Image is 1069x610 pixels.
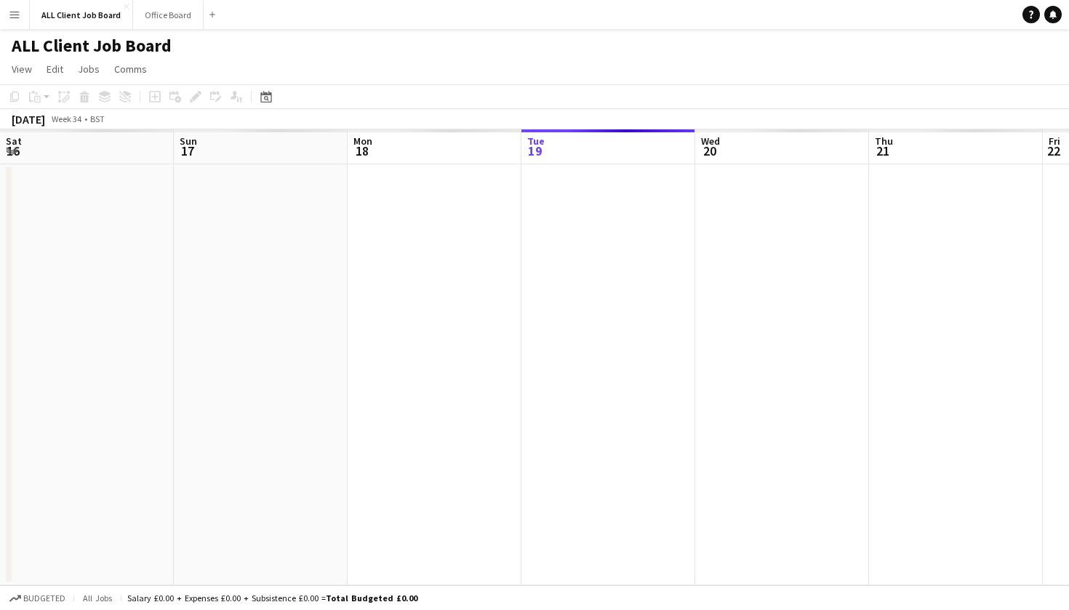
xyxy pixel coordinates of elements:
span: Jobs [78,63,100,76]
span: 21 [873,143,893,159]
button: ALL Client Job Board [30,1,133,29]
h1: ALL Client Job Board [12,35,172,57]
span: Sat [6,135,22,148]
span: 19 [525,143,545,159]
span: 18 [351,143,372,159]
div: [DATE] [12,112,45,127]
span: 20 [699,143,720,159]
span: Edit [47,63,63,76]
button: Budgeted [7,590,68,606]
span: 22 [1046,143,1060,159]
span: Comms [114,63,147,76]
span: Thu [875,135,893,148]
span: All jobs [80,593,115,603]
span: Mon [353,135,372,148]
button: Office Board [133,1,204,29]
span: 16 [4,143,22,159]
a: Jobs [72,60,105,79]
span: Budgeted [23,593,65,603]
span: View [12,63,32,76]
a: View [6,60,38,79]
span: Sun [180,135,197,148]
a: Edit [41,60,69,79]
span: 17 [177,143,197,159]
span: Fri [1049,135,1060,148]
div: BST [90,113,105,124]
span: Total Budgeted £0.00 [326,593,417,603]
a: Comms [108,60,153,79]
div: Salary £0.00 + Expenses £0.00 + Subsistence £0.00 = [127,593,417,603]
span: Wed [701,135,720,148]
span: Week 34 [48,113,84,124]
span: Tue [527,135,545,148]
